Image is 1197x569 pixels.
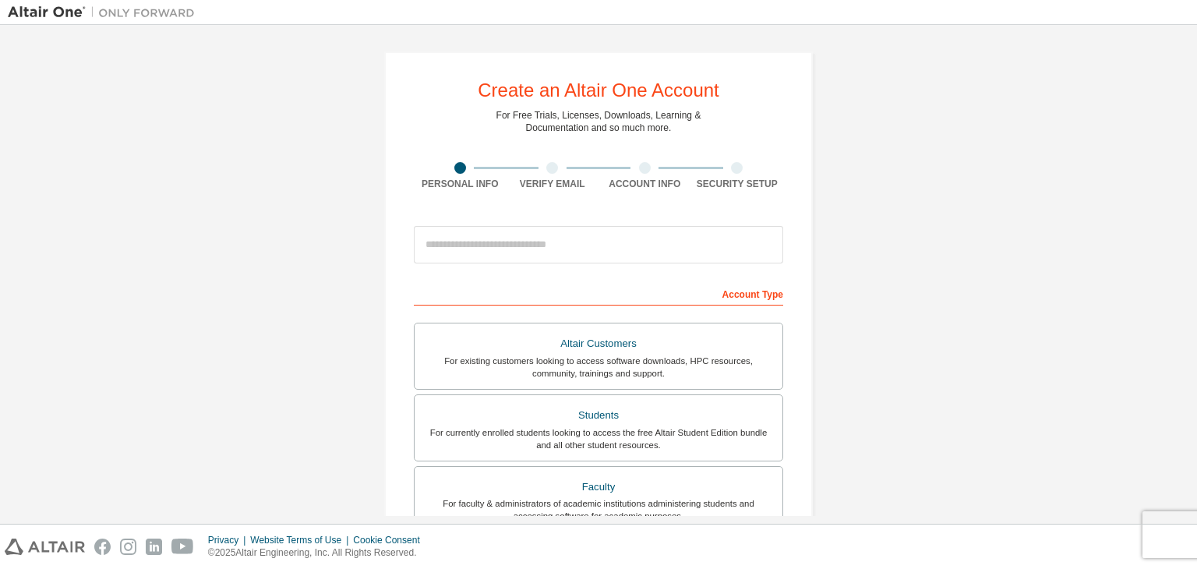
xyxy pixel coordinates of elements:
[598,178,691,190] div: Account Info
[507,178,599,190] div: Verify Email
[414,178,507,190] div: Personal Info
[496,109,701,134] div: For Free Trials, Licenses, Downloads, Learning & Documentation and so much more.
[424,355,773,380] div: For existing customers looking to access software downloads, HPC resources, community, trainings ...
[691,178,784,190] div: Security Setup
[94,539,111,555] img: facebook.svg
[424,405,773,426] div: Students
[5,539,85,555] img: altair_logo.svg
[120,539,136,555] img: instagram.svg
[8,5,203,20] img: Altair One
[353,534,429,546] div: Cookie Consent
[424,426,773,451] div: For currently enrolled students looking to access the free Altair Student Edition bundle and all ...
[478,81,719,100] div: Create an Altair One Account
[171,539,194,555] img: youtube.svg
[208,534,250,546] div: Privacy
[414,281,783,306] div: Account Type
[208,546,429,560] p: © 2025 Altair Engineering, Inc. All Rights Reserved.
[424,333,773,355] div: Altair Customers
[424,497,773,522] div: For faculty & administrators of academic institutions administering students and accessing softwa...
[250,534,353,546] div: Website Terms of Use
[146,539,162,555] img: linkedin.svg
[424,476,773,498] div: Faculty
